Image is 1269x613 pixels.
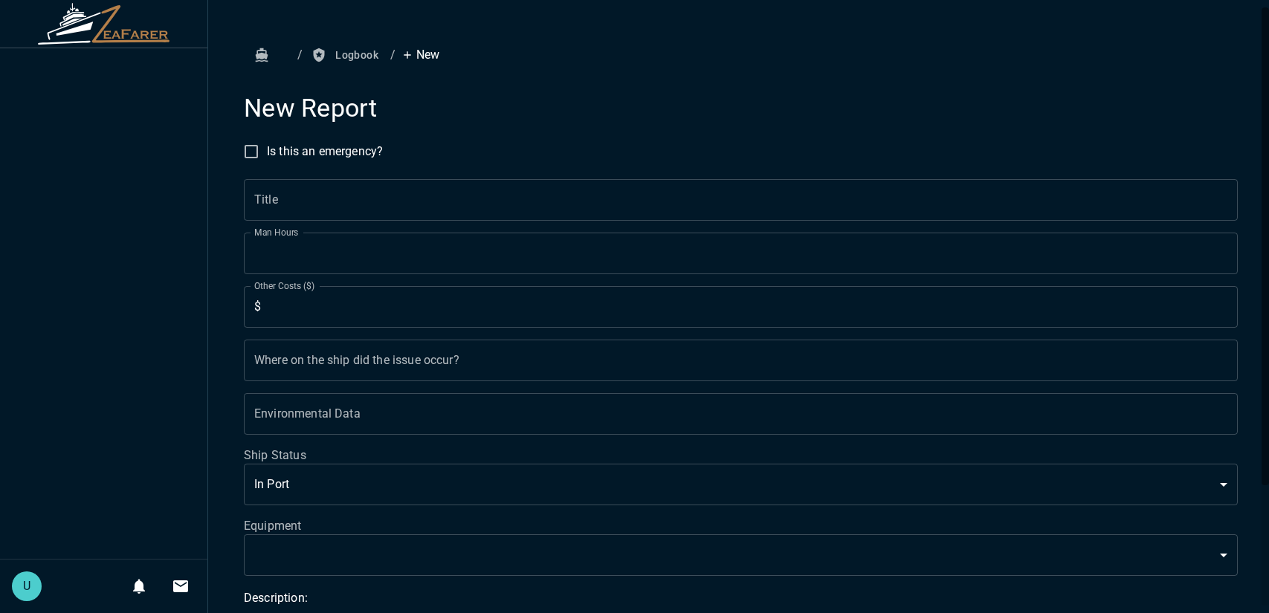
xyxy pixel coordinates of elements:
div: U [12,571,42,601]
h4: New Report [244,93,1238,124]
li: / [297,46,303,64]
p: $ [254,298,261,316]
button: Invitations [166,571,196,601]
div: In Port [244,464,1238,505]
label: Other Costs ($) [254,279,314,292]
button: Logbook [309,42,384,69]
label: Man Hours [254,226,299,239]
label: Equipment [244,517,1238,534]
p: New [401,46,439,64]
h6: Description: [244,588,1238,609]
button: Notifications [124,571,154,601]
label: Ship Status [244,447,1238,464]
li: / [390,46,395,64]
img: ZeaFarer Logo [37,3,171,45]
span: Is this an emergency? [267,143,383,160]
